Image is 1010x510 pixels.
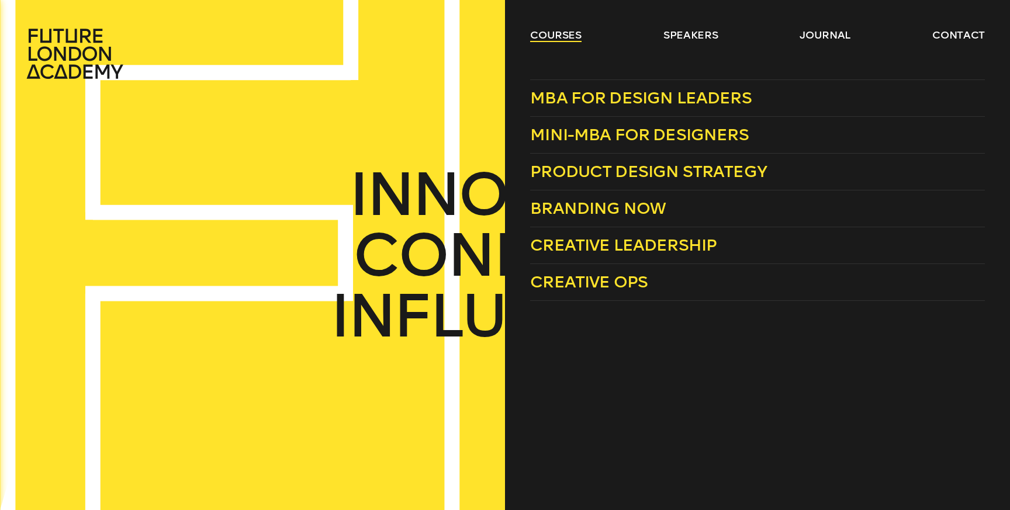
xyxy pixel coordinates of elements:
[530,117,985,154] a: Mini-MBA for Designers
[530,125,749,144] span: Mini-MBA for Designers
[932,28,985,42] a: contact
[530,162,767,181] span: Product Design Strategy
[530,264,985,301] a: Creative Ops
[530,190,985,227] a: Branding Now
[530,79,985,117] a: MBA for Design Leaders
[800,28,850,42] a: journal
[530,199,666,218] span: Branding Now
[530,88,752,107] span: MBA for Design Leaders
[663,28,718,42] a: speakers
[530,235,717,255] span: Creative Leadership
[530,227,985,264] a: Creative Leadership
[530,154,985,190] a: Product Design Strategy
[530,28,582,42] a: courses
[530,272,648,292] span: Creative Ops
